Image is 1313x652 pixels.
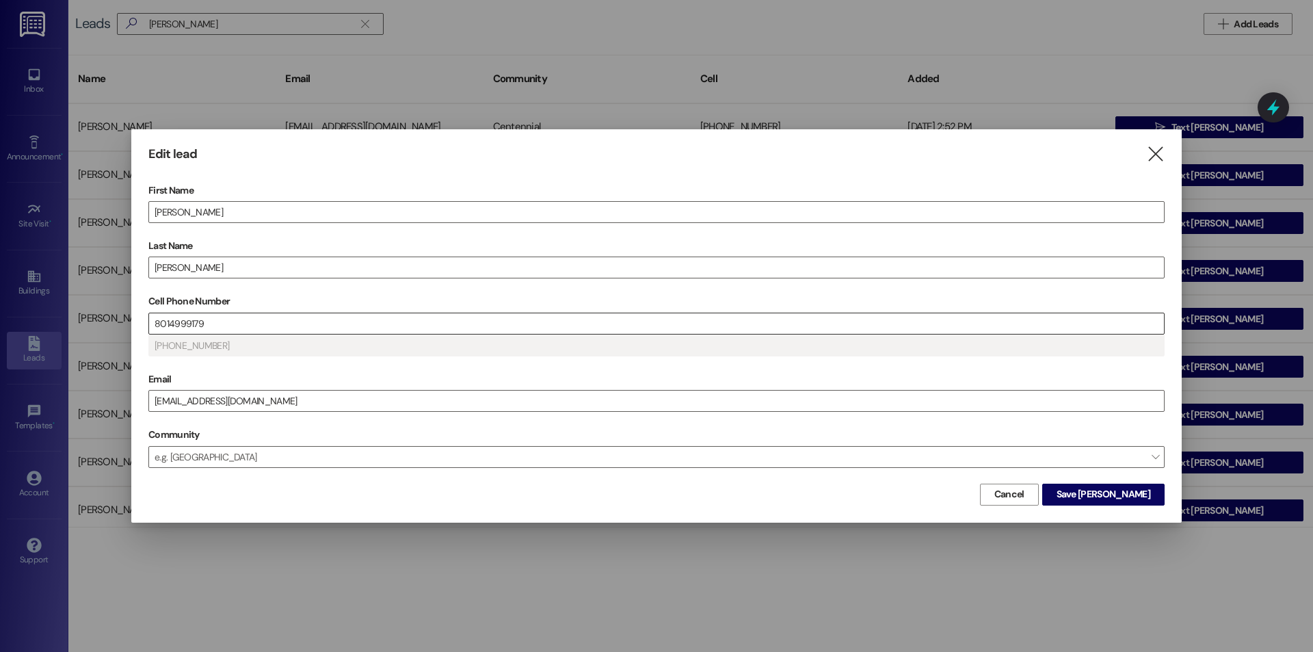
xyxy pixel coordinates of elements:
label: Email [148,369,1165,390]
h3: Edit lead [148,146,197,162]
input: e.g. alex@gmail.com [149,391,1164,411]
label: Cell Phone Number [148,291,1165,312]
span: Cancel [994,487,1024,501]
label: Last Name [148,235,1165,257]
i:  [1146,147,1165,161]
button: Save [PERSON_NAME] [1042,484,1165,506]
input: e.g. Alex [149,202,1164,222]
input: e.g. Smith [149,257,1164,278]
button: Cancel [980,484,1039,506]
span: e.g. [GEOGRAPHIC_DATA] [148,446,1165,468]
span: Save [PERSON_NAME] [1057,487,1150,501]
label: First Name [148,180,1165,201]
label: Community [148,424,200,445]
